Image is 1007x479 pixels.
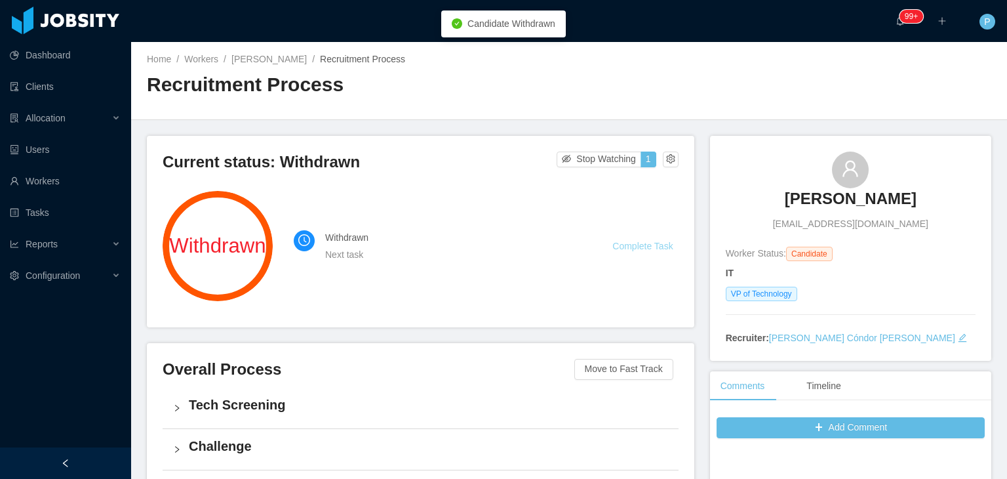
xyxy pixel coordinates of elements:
button: icon: setting [663,152,679,167]
a: icon: robotUsers [10,136,121,163]
a: [PERSON_NAME] [231,54,307,64]
a: Home [147,54,171,64]
a: icon: auditClients [10,73,121,100]
strong: IT [726,268,734,278]
strong: Recruiter: [726,333,769,343]
a: icon: pie-chartDashboard [10,42,121,68]
i: icon: user [841,159,859,178]
i: icon: solution [10,114,19,123]
span: Candidate [786,247,833,261]
div: icon: rightTech Screening [163,388,679,428]
span: / [176,54,179,64]
span: Configuration [26,270,80,281]
span: VP of Technology [726,287,797,301]
button: Move to Fast Track [574,359,673,380]
h3: Current status: Withdrawn [163,152,557,173]
button: 1 [641,152,656,167]
div: icon: rightChallenge [163,429,679,470]
button: icon: plusAdd Comment [717,417,985,438]
i: icon: edit [958,333,967,343]
h2: Recruitment Process [147,72,569,98]
sup: 1732 [899,10,923,23]
span: [EMAIL_ADDRESS][DOMAIN_NAME] [773,217,928,231]
i: icon: right [173,404,181,412]
h4: Challenge [189,437,668,455]
a: [PERSON_NAME] Cóndor [PERSON_NAME] [769,333,955,343]
span: P [984,14,990,30]
div: Next task [325,247,581,262]
h3: Overall Process [163,359,574,380]
span: Worker Status: [726,248,786,259]
a: [PERSON_NAME] [785,188,917,217]
h4: Withdrawn [325,230,581,245]
div: Comments [710,371,776,401]
i: icon: clock-circle [298,234,310,246]
a: icon: profileTasks [10,199,121,226]
i: icon: bell [896,16,905,26]
a: Complete Task [612,241,673,251]
a: Workers [184,54,218,64]
span: Reports [26,239,58,249]
span: Recruitment Process [320,54,405,64]
div: Timeline [796,371,851,401]
span: / [312,54,315,64]
button: icon: eye-invisibleStop Watching [557,152,641,167]
i: icon: right [173,446,181,453]
i: icon: line-chart [10,239,19,249]
h4: Tech Screening [189,396,668,414]
i: icon: check-circle [452,18,462,29]
span: Withdrawn [163,236,273,256]
i: icon: setting [10,271,19,280]
span: Candidate Withdrawn [467,18,555,29]
span: / [224,54,226,64]
a: icon: userWorkers [10,168,121,194]
i: icon: plus [938,16,947,26]
span: Allocation [26,113,66,123]
h3: [PERSON_NAME] [785,188,917,209]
